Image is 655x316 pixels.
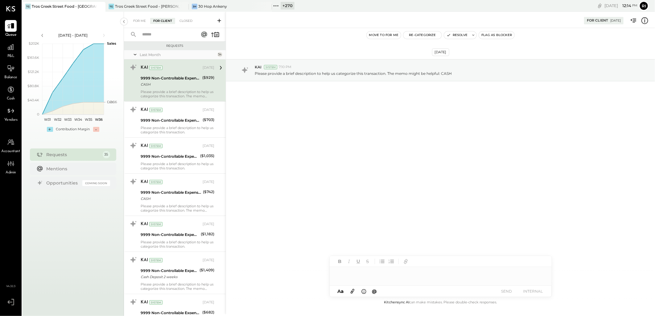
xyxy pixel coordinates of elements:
div: Please provide a brief description to help us categorize this transaction. [141,162,214,170]
span: P&L [7,54,14,59]
div: System [149,108,163,112]
text: W32 [54,117,61,122]
text: Labor [107,100,116,104]
div: [DATE] [203,180,214,184]
div: KAI [141,107,148,113]
div: ($682) [202,309,214,315]
div: System [149,144,163,148]
div: + [47,127,53,132]
div: For Me [130,18,149,24]
span: KAI [255,64,262,70]
div: 9999 Non-Controllable Expenses:Other Income and Expenses:To Be Classified P&L [141,117,201,124]
span: Cash [7,96,15,102]
div: [DATE] [432,48,449,56]
div: [DATE] [604,3,637,9]
div: Cash Deposit 2 weeks [141,274,198,280]
span: Balance [4,75,17,80]
text: W33 [64,117,72,122]
text: $202K [29,41,39,46]
div: [DATE] [203,144,214,148]
div: [DATE] [203,258,214,263]
text: $121.2K [28,70,39,74]
a: Queue [0,20,21,38]
div: [DATE] [610,18,621,23]
text: W31 [44,117,51,122]
a: Vendors [0,105,21,123]
button: SEND [494,287,519,295]
button: Resolve [444,31,470,39]
div: Requests [127,44,223,48]
span: a [341,288,344,294]
div: Coming Soon [82,180,110,186]
button: Underline [354,257,362,265]
button: Add URL [402,257,410,265]
button: Bold [336,257,344,265]
button: Flag as Blocker [479,31,514,39]
a: Balance [0,63,21,80]
div: 3H [192,4,197,9]
div: 35 [103,151,110,158]
button: Unordered List [378,257,386,265]
div: ($703) [203,117,214,123]
div: KAI [141,221,148,227]
div: TG [25,4,31,9]
div: 34 [217,52,222,57]
div: [DATE] [203,107,214,112]
div: 9999 Non-Controllable Expenses:Other Income and Expenses:To Be Classified P&L [141,189,201,196]
div: CASH [141,81,200,87]
a: Accountant [0,136,21,154]
div: System [149,66,163,70]
div: Please provide a brief description to help us categorize this transaction. [141,126,214,134]
text: W34 [74,117,82,122]
text: $80.8K [27,84,39,88]
a: P&L [0,41,21,59]
div: ($1,035) [200,153,214,159]
span: Queue [5,32,17,38]
text: 0 [37,112,39,116]
div: Please provide a brief description to help us categorize this transaction. The memo might be help... [141,90,214,98]
div: Requests [47,152,100,158]
div: 9999 Non-Controllable Expenses:Other Income and Expenses:To Be Classified P&L [141,75,200,81]
div: KAI [141,257,148,263]
div: KAI [141,299,148,306]
button: Strikethrough [364,257,372,265]
button: Italic [345,257,353,265]
button: Move to for me [367,31,401,39]
span: Vendors [4,117,18,123]
div: For Client [587,18,608,23]
div: Please provide a brief description to help us categorize this transaction. [141,240,214,249]
div: KAI [141,179,148,185]
div: System [149,300,163,305]
div: System [149,222,163,226]
text: $40.4K [27,98,39,102]
div: 9999 Non-Controllable Expenses:Other Income and Expenses:To Be Classified P&L [141,310,200,316]
div: ($929) [202,75,214,81]
text: $161.6K [27,55,39,60]
div: Closed [176,18,196,24]
div: Tros Greek Street Food - [PERSON_NAME] [115,4,179,9]
text: Sales [107,41,116,46]
span: Admin [6,170,16,176]
div: + 270 [281,2,295,10]
div: System [149,180,163,184]
div: Please provide a brief description to help us categorize this transaction. The memo might be help... [141,204,214,213]
div: System [149,258,163,262]
a: Admin [0,158,21,176]
div: Tros Greek Street Food - [GEOGRAPHIC_DATA] [32,4,96,9]
div: System [264,65,277,69]
div: Opportunities [47,180,79,186]
div: TG [109,4,114,9]
div: CASH [141,196,201,202]
div: KAI [141,65,148,71]
div: Contribution Margin [56,127,90,132]
button: Ri [639,1,649,11]
button: Aa [336,288,346,295]
div: 9999 Non-Controllable Expenses:Other Income and Expenses:To Be Classified P&L [141,153,198,160]
div: For Client [150,18,175,24]
span: @ [372,288,377,294]
button: Ordered List [387,257,395,265]
div: ($1,182) [201,231,214,237]
div: 9999 Non-Controllable Expenses:Other Income and Expenses:To Be Classified P&L [141,268,198,274]
div: - [93,127,99,132]
div: ($742) [203,189,214,195]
